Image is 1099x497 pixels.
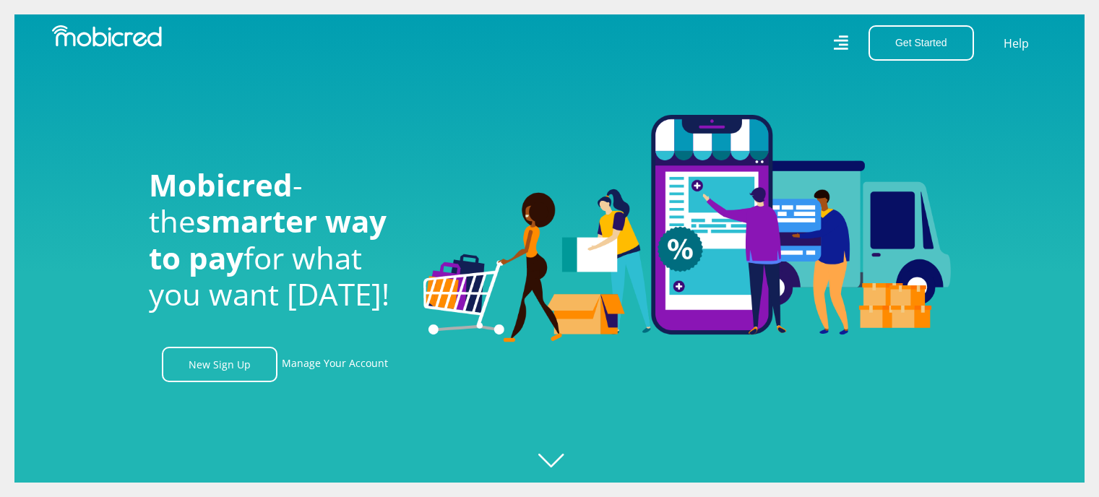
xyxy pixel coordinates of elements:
span: Mobicred [149,164,293,205]
img: Welcome to Mobicred [423,115,951,343]
a: Help [1003,34,1030,53]
img: Mobicred [52,25,162,47]
a: Manage Your Account [282,347,388,382]
h1: - the for what you want [DATE]! [149,167,402,313]
a: New Sign Up [162,347,277,382]
button: Get Started [869,25,974,61]
span: smarter way to pay [149,200,387,277]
